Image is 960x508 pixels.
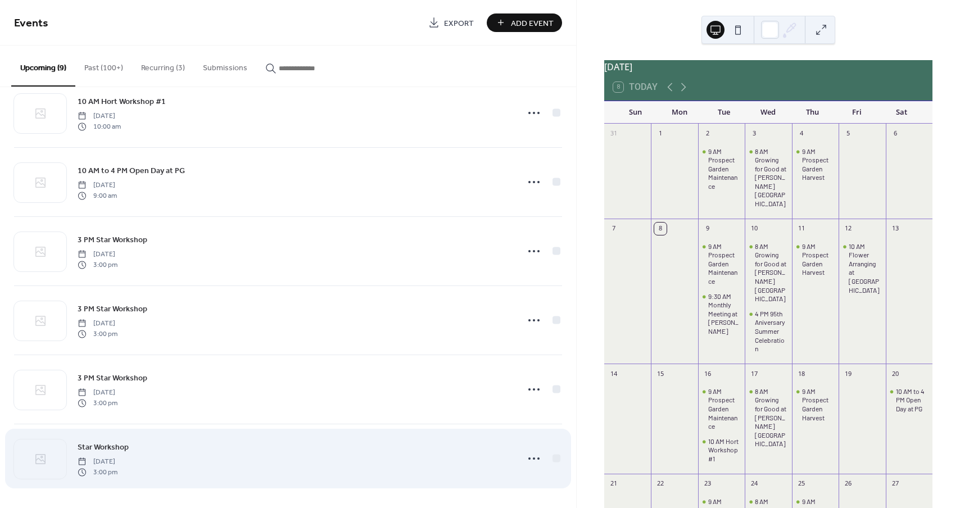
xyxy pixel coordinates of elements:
a: 10 AM to 4 PM Open Day at PG [78,164,185,177]
div: 22 [654,478,667,490]
span: [DATE] [78,457,117,467]
div: 4 PM 95th Aniversary Summer Celebration [745,310,791,353]
div: 10 [748,223,760,235]
div: 21 [608,478,620,490]
div: 31 [608,128,620,140]
button: Submissions [194,46,256,85]
span: Star Workshop [78,442,129,453]
span: [DATE] [78,250,117,260]
div: Fri [835,101,879,124]
div: 18 [795,368,808,380]
div: 5 [842,128,854,140]
div: 9 AM Prospect Garden Maintenance [698,387,745,431]
div: 15 [654,368,667,380]
span: Add Event [511,17,554,29]
div: 17 [748,368,760,380]
span: 3:00 pm [78,398,117,408]
div: 10 AM Hort Workshop #1 [708,437,740,464]
span: Export [444,17,474,29]
div: 9 AM Prospect Garden Harvest [792,242,839,277]
div: Mon [658,101,702,124]
button: Add Event [487,13,562,32]
div: 9 AM Prospect Garden Harvest [792,147,839,182]
div: [DATE] [604,60,932,74]
span: [DATE] [78,180,117,190]
div: 8 AM Growing for Good at [PERSON_NAME][GEOGRAPHIC_DATA] [755,242,787,303]
div: 1 [654,128,667,140]
div: 9 AM Prospect Garden Harvest [802,387,834,422]
div: 20 [889,368,902,380]
span: 3:00 pm [78,467,117,477]
span: 3:00 pm [78,260,117,270]
div: 9 AM Prospect Garden Harvest [802,242,834,277]
div: 14 [608,368,620,380]
div: 9 AM Prospect Garden Maintenance [708,242,740,286]
div: 8 AM Growing for Good at [PERSON_NAME][GEOGRAPHIC_DATA] [755,147,787,208]
div: Wed [746,101,790,124]
div: 9:30 AM Monthly Meeting at Oliver's [698,292,745,336]
div: 3 [748,128,760,140]
div: 9 AM Prospect Garden Maintenance [708,147,740,191]
span: 10:00 am [78,121,121,131]
div: 10 AM Flower Arranging at WTF [839,242,885,295]
a: 3 PM Star Workshop [78,302,147,315]
div: 9 [701,223,714,235]
div: 9:30 AM Monthly Meeting at [PERSON_NAME] [708,292,740,336]
div: 8 AM Growing for Good at Wakeman Town Farm [745,242,791,303]
span: 10 AM Hort Workshop #1 [78,96,166,108]
button: Past (100+) [75,46,132,85]
a: 3 PM Star Workshop [78,371,147,384]
div: Thu [790,101,835,124]
div: 2 [701,128,714,140]
div: 12 [842,223,854,235]
div: 7 [608,223,620,235]
div: 9 AM Prospect Garden Maintenance [698,147,745,191]
button: Recurring (3) [132,46,194,85]
a: Export [420,13,482,32]
span: 3 PM Star Workshop [78,234,147,246]
span: Events [14,12,48,34]
span: 3:00 pm [78,329,117,339]
div: 26 [842,478,854,490]
div: 6 [889,128,902,140]
div: 9 AM Prospect Garden Maintenance [708,387,740,431]
div: 8 AM Growing for Good at [PERSON_NAME][GEOGRAPHIC_DATA] [755,387,787,448]
div: 27 [889,478,902,490]
div: 4 [795,128,808,140]
div: Sun [613,101,658,124]
div: Sat [879,101,923,124]
div: 9 AM Prospect Garden Harvest [802,147,834,182]
div: 9 AM Prospect Garden Maintenance [698,242,745,286]
div: 10 AM Flower Arranging at [GEOGRAPHIC_DATA] [849,242,881,295]
div: 10 AM to 4 PM Open Day at PG [896,387,928,414]
span: [DATE] [78,319,117,329]
a: 3 PM Star Workshop [78,233,147,246]
div: 8 [654,223,667,235]
span: 3 PM Star Workshop [78,373,147,384]
div: 4 PM 95th Aniversary Summer Celebration [755,310,787,353]
a: Star Workshop [78,441,129,453]
div: 19 [842,368,854,380]
div: 24 [748,478,760,490]
button: Upcoming (9) [11,46,75,87]
span: [DATE] [78,111,121,121]
span: 10 AM to 4 PM Open Day at PG [78,165,185,177]
div: 16 [701,368,714,380]
div: 10 AM Hort Workshop #1 [698,437,745,464]
div: 10 AM to 4 PM Open Day at PG [886,387,932,414]
div: 23 [701,478,714,490]
div: Tue [702,101,746,124]
div: 8 AM Growing for Good at Wakeman Town Farm [745,147,791,208]
div: 25 [795,478,808,490]
div: 9 AM Prospect Garden Harvest [792,387,839,422]
div: 11 [795,223,808,235]
a: 10 AM Hort Workshop #1 [78,95,166,108]
span: [DATE] [78,388,117,398]
span: 9:00 am [78,190,117,201]
span: 3 PM Star Workshop [78,303,147,315]
div: 8 AM Growing for Good at Wakeman Town Farm [745,387,791,448]
div: 13 [889,223,902,235]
